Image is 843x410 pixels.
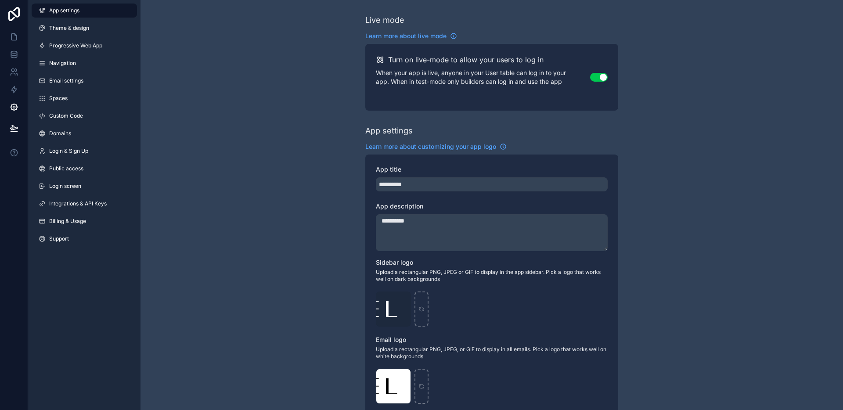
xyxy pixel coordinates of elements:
span: App settings [49,7,79,14]
span: Support [49,235,69,242]
a: Email settings [32,74,137,88]
span: Public access [49,165,83,172]
span: Spaces [49,95,68,102]
a: Spaces [32,91,137,105]
span: Custom Code [49,112,83,119]
span: Progressive Web App [49,42,102,49]
a: Navigation [32,56,137,70]
a: Public access [32,162,137,176]
div: Live mode [365,14,404,26]
p: When your app is live, anyone in your User table can log in to your app. When in test-mode only b... [376,68,590,86]
a: Login & Sign Up [32,144,137,158]
a: Progressive Web App [32,39,137,53]
a: Theme & design [32,21,137,35]
a: Learn more about live mode [365,32,457,40]
a: Support [32,232,137,246]
a: Learn more about customizing your app logo [365,142,507,151]
span: Email settings [49,77,83,84]
span: Learn more about live mode [365,32,447,40]
span: Sidebar logo [376,259,413,266]
div: App settings [365,125,413,137]
span: Upload a rectangular PNG, JPEG or GIF to display in the app sidebar. Pick a logo that works well ... [376,269,608,283]
span: Email logo [376,336,406,343]
span: Login & Sign Up [49,147,88,155]
span: App description [376,202,423,210]
a: Billing & Usage [32,214,137,228]
span: Billing & Usage [49,218,86,225]
a: Custom Code [32,109,137,123]
span: Login screen [49,183,81,190]
a: Login screen [32,179,137,193]
span: Integrations & API Keys [49,200,107,207]
span: App title [376,165,401,173]
h2: Turn on live-mode to allow your users to log in [388,54,544,65]
a: App settings [32,4,137,18]
span: Upload a rectangular PNG, JPEG, or GIF to display in all emails. Pick a logo that works well on w... [376,346,608,360]
span: Domains [49,130,71,137]
a: Integrations & API Keys [32,197,137,211]
span: Theme & design [49,25,89,32]
span: Navigation [49,60,76,67]
span: Learn more about customizing your app logo [365,142,496,151]
a: Domains [32,126,137,140]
